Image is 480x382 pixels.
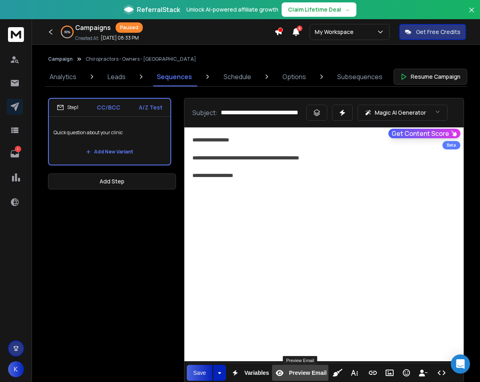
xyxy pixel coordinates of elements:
a: Subsequences [332,67,387,86]
button: Get Content Score [388,129,460,138]
p: Options [282,72,306,82]
p: 1 [15,146,21,152]
button: Magic AI Generator [358,105,448,121]
div: Open Intercom Messenger [451,354,470,374]
button: Emoticons [399,365,414,381]
p: [DATE] 08:33 PM [101,35,139,41]
p: Sequences [157,72,192,82]
p: Created At: [75,35,99,42]
p: Magic AI Generator [375,109,426,117]
span: 6 [297,26,302,31]
button: Add Step [48,173,176,189]
button: Code View [434,365,449,381]
li: Step1CC/BCCA/Z TestQuick question about your clinicAdd New Variant [48,98,171,165]
a: Schedule [219,67,256,86]
span: → [344,6,350,14]
button: K [8,361,24,377]
button: Save [187,365,212,381]
p: Get Free Credits [416,28,460,36]
a: Leads [103,67,130,86]
p: 60 % [64,30,70,34]
p: Analytics [50,72,76,82]
button: Preview Email [272,365,328,381]
span: Variables [243,370,271,376]
p: Quick question about your clinic [54,121,166,144]
p: Unlock AI-powered affiliate growth [186,6,278,14]
button: Add New Variant [80,144,140,160]
a: 1 [7,146,23,162]
div: Step 1 [57,104,78,111]
p: My Workspace [315,28,357,36]
p: Subsequences [337,72,382,82]
div: Preview Email [283,356,317,365]
button: Resume Campaign [394,69,467,85]
button: Insert Unsubscribe Link [416,365,431,381]
div: Beta [442,141,460,149]
span: Preview Email [287,370,328,376]
p: A/Z Test [139,103,162,111]
button: Variables [228,365,271,381]
div: Paused [116,22,143,33]
span: ReferralStack [137,5,180,14]
p: CC/BCC [97,103,120,111]
button: Insert Link (⌘K) [365,365,380,381]
a: Sequences [152,67,197,86]
p: Schedule [224,72,251,82]
button: Clean HTML [330,365,345,381]
button: Insert Image (⌘P) [382,365,397,381]
button: Campaign [48,56,73,62]
button: Get Free Credits [399,24,466,40]
p: Leads [108,72,126,82]
p: Subject: [192,108,218,117]
a: Analytics [45,67,81,86]
button: More Text [347,365,362,381]
h1: Campaigns [75,23,111,32]
button: Close banner [466,5,477,24]
button: Claim Lifetime Deal→ [282,2,356,17]
a: Options [278,67,311,86]
p: Chiropractors - Owners - [GEOGRAPHIC_DATA] [86,56,196,62]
